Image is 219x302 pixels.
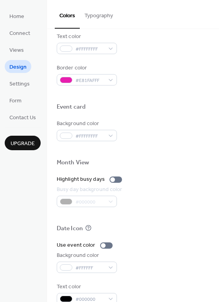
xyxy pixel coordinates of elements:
a: Settings [5,77,34,90]
div: Highlight busy days [57,175,105,184]
span: Connect [9,29,30,38]
div: Busy day background color [57,186,122,194]
div: Text color [57,33,115,41]
span: Contact Us [9,114,36,122]
a: Form [5,94,26,107]
span: #FFFFFF [75,264,104,272]
a: Design [5,60,31,73]
span: #FFFFFFFF [75,132,104,140]
div: Text color [57,283,115,291]
div: Use event color [57,241,95,249]
div: Date Icon [57,225,83,233]
div: Event card [57,103,86,111]
span: Views [9,46,24,55]
div: Background color [57,120,115,128]
a: Contact Us [5,111,41,124]
div: Background color [57,251,115,260]
button: Upgrade [5,136,41,150]
div: Border color [57,64,115,72]
a: Connect [5,26,35,39]
span: Settings [9,80,30,88]
span: Form [9,97,22,105]
span: #E81FAFFF [75,76,104,85]
div: Month View [57,159,89,167]
a: Home [5,9,29,22]
span: #FFFFFFFF [75,45,104,53]
span: Upgrade [11,140,35,148]
span: Home [9,13,24,21]
a: Views [5,43,29,56]
span: Design [9,63,27,71]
